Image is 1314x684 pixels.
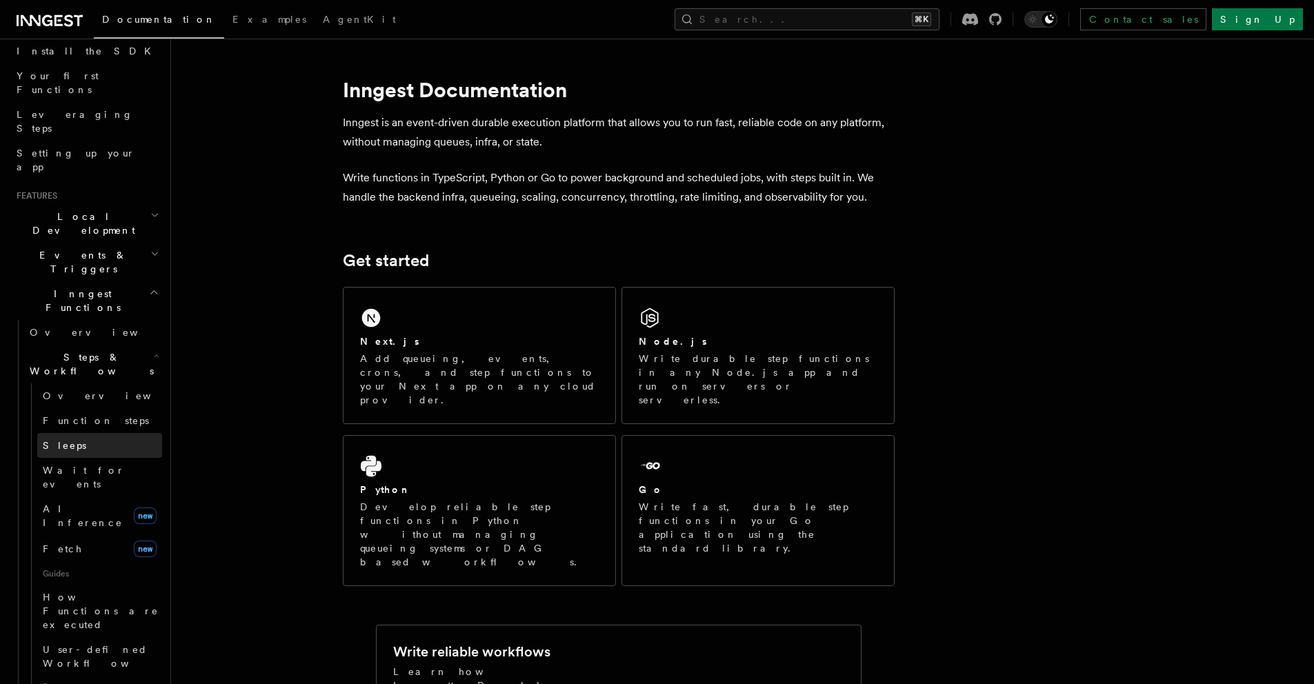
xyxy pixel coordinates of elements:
a: Overview [24,320,162,345]
a: Examples [224,4,315,37]
h2: Python [360,483,411,496]
p: Write fast, durable step functions in your Go application using the standard library. [639,500,877,555]
p: Write functions in TypeScript, Python or Go to power background and scheduled jobs, with steps bu... [343,168,895,207]
a: Next.jsAdd queueing, events, crons, and step functions to your Next app on any cloud provider. [343,287,616,424]
h2: Next.js [360,334,419,348]
a: Contact sales [1080,8,1206,30]
span: Inngest Functions [11,287,149,314]
a: User-defined Workflows [37,637,162,676]
kbd: ⌘K [912,12,931,26]
p: Write durable step functions in any Node.js app and run on servers or serverless. [639,352,877,407]
a: Install the SDK [11,39,162,63]
p: Add queueing, events, crons, and step functions to your Next app on any cloud provider. [360,352,599,407]
span: new [134,507,157,524]
a: Fetchnew [37,535,162,563]
span: Features [11,190,57,201]
a: Node.jsWrite durable step functions in any Node.js app and run on servers or serverless. [621,287,895,424]
span: Install the SDK [17,46,159,57]
a: Sign Up [1212,8,1303,30]
h2: Node.js [639,334,707,348]
span: Overview [30,327,172,338]
a: Setting up your app [11,141,162,179]
a: GoWrite fast, durable step functions in your Go application using the standard library. [621,435,895,586]
span: Documentation [102,14,216,25]
p: Inngest is an event-driven durable execution platform that allows you to run fast, reliable code ... [343,113,895,152]
a: Overview [37,383,162,408]
span: AgentKit [323,14,396,25]
h2: Go [639,483,664,496]
h2: Write reliable workflows [393,642,550,661]
button: Search...⌘K [675,8,939,30]
h1: Inngest Documentation [343,77,895,102]
span: Steps & Workflows [24,350,154,378]
a: Leveraging Steps [11,102,162,141]
button: Inngest Functions [11,281,162,320]
span: Overview [43,390,185,401]
span: How Functions are executed [43,592,159,630]
span: Leveraging Steps [17,109,133,134]
span: new [134,541,157,557]
p: Develop reliable step functions in Python without managing queueing systems or DAG based workflows. [360,500,599,569]
span: Local Development [11,210,150,237]
span: User-defined Workflows [43,644,167,669]
a: Documentation [94,4,224,39]
span: Sleeps [43,440,86,451]
a: Wait for events [37,458,162,496]
button: Events & Triggers [11,243,162,281]
a: Function steps [37,408,162,433]
a: PythonDevelop reliable step functions in Python without managing queueing systems or DAG based wo... [343,435,616,586]
button: Toggle dark mode [1024,11,1057,28]
a: AI Inferencenew [37,496,162,535]
a: Your first Functions [11,63,162,102]
a: Sleeps [37,433,162,458]
span: AI Inference [43,503,123,528]
button: Steps & Workflows [24,345,162,383]
span: Examples [232,14,306,25]
span: Wait for events [43,465,125,490]
span: Guides [37,563,162,585]
span: Fetch [43,543,83,554]
span: Setting up your app [17,148,135,172]
a: How Functions are executed [37,585,162,637]
span: Events & Triggers [11,248,150,276]
a: AgentKit [315,4,404,37]
span: Your first Functions [17,70,99,95]
a: Get started [343,251,429,270]
button: Local Development [11,204,162,243]
span: Function steps [43,415,149,426]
